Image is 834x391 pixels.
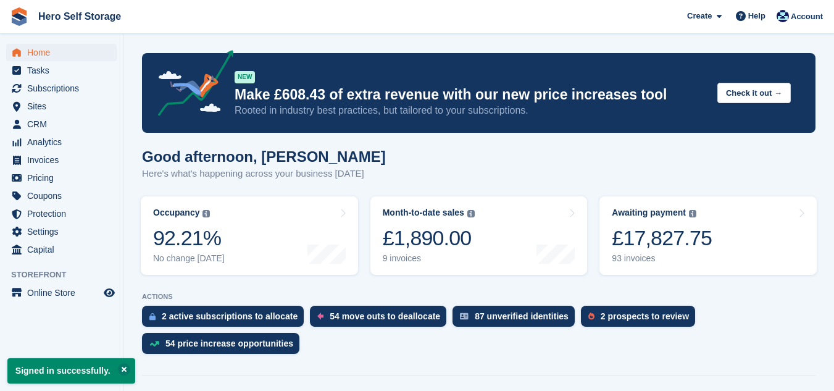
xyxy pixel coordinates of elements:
[383,253,475,264] div: 9 invoices
[153,208,199,218] div: Occupancy
[27,62,101,79] span: Tasks
[599,196,817,275] a: Awaiting payment £17,827.75 93 invoices
[6,241,117,258] a: menu
[142,306,310,333] a: 2 active subscriptions to allocate
[612,253,712,264] div: 93 invoices
[27,169,101,187] span: Pricing
[6,62,117,79] a: menu
[27,205,101,222] span: Protection
[717,83,791,103] button: Check it out →
[142,148,386,165] h1: Good afternoon, [PERSON_NAME]
[383,208,464,218] div: Month-to-date sales
[11,269,123,281] span: Storefront
[7,358,135,384] p: Signed in successfully.
[27,116,101,133] span: CRM
[149,313,156,321] img: active_subscription_to_allocate_icon-d502201f5373d7db506a760aba3b589e785aa758c864c3986d89f69b8ff3...
[330,311,440,321] div: 54 move outs to deallocate
[6,133,117,151] a: menu
[6,116,117,133] a: menu
[153,253,225,264] div: No change [DATE]
[6,169,117,187] a: menu
[27,133,101,151] span: Analytics
[149,341,159,347] img: price_increase_opportunities-93ffe204e8149a01c8c9dc8f82e8f89637d9d84a8eef4429ea346261dce0b2c0.svg
[142,333,306,360] a: 54 price increase opportunities
[27,44,101,61] span: Home
[6,187,117,204] a: menu
[27,151,101,169] span: Invoices
[383,225,475,251] div: £1,890.00
[202,210,210,217] img: icon-info-grey-7440780725fd019a000dd9b08b2336e03edf1995a4989e88bcd33f0948082b44.svg
[452,306,581,333] a: 87 unverified identities
[370,196,588,275] a: Month-to-date sales £1,890.00 9 invoices
[27,223,101,240] span: Settings
[6,284,117,301] a: menu
[142,167,386,181] p: Here's what's happening across your business [DATE]
[791,11,823,23] span: Account
[601,311,689,321] div: 2 prospects to review
[475,311,569,321] div: 87 unverified identities
[6,151,117,169] a: menu
[165,338,293,348] div: 54 price increase opportunities
[581,306,701,333] a: 2 prospects to review
[148,50,234,120] img: price-adjustments-announcement-icon-8257ccfd72463d97f412b2fc003d46551f7dbcb40ab6d574587a9cd5c0d94...
[142,293,815,301] p: ACTIONS
[6,205,117,222] a: menu
[6,223,117,240] a: menu
[141,196,358,275] a: Occupancy 92.21% No change [DATE]
[162,311,298,321] div: 2 active subscriptions to allocate
[460,313,469,320] img: verify_identity-adf6edd0f0f0b5bbfe63781bf79b02c33cf7c696d77639b501bdc392416b5a36.svg
[235,104,707,117] p: Rooted in industry best practices, but tailored to your subscriptions.
[612,208,686,218] div: Awaiting payment
[748,10,765,22] span: Help
[310,306,452,333] a: 54 move outs to deallocate
[33,6,126,27] a: Hero Self Storage
[10,7,28,26] img: stora-icon-8386f47178a22dfd0bd8f6a31ec36ba5ce8667c1dd55bd0f319d3a0aa187defe.svg
[6,98,117,115] a: menu
[6,80,117,97] a: menu
[687,10,712,22] span: Create
[235,86,707,104] p: Make £608.43 of extra revenue with our new price increases tool
[6,44,117,61] a: menu
[689,210,696,217] img: icon-info-grey-7440780725fd019a000dd9b08b2336e03edf1995a4989e88bcd33f0948082b44.svg
[235,71,255,83] div: NEW
[102,285,117,300] a: Preview store
[27,187,101,204] span: Coupons
[467,210,475,217] img: icon-info-grey-7440780725fd019a000dd9b08b2336e03edf1995a4989e88bcd33f0948082b44.svg
[777,10,789,22] img: Holly Budge
[27,98,101,115] span: Sites
[612,225,712,251] div: £17,827.75
[27,241,101,258] span: Capital
[153,225,225,251] div: 92.21%
[588,313,594,320] img: prospect-51fa495bee0391a8d652442698ab0144808aea92771e9ea1ae160a38d050c398.svg
[27,284,101,301] span: Online Store
[27,80,101,97] span: Subscriptions
[317,313,323,320] img: move_outs_to_deallocate_icon-f764333ba52eb49d3ac5e1228854f67142a1ed5810a6f6cc68b1a99e826820c5.svg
